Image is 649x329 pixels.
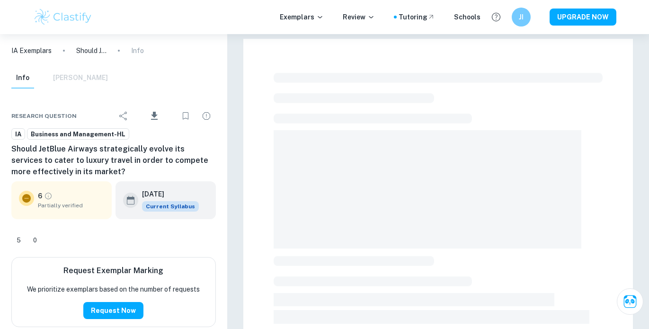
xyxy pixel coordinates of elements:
div: Share [114,107,133,125]
span: IA [12,130,25,139]
span: Partially verified [38,201,104,210]
p: Info [131,45,144,56]
div: Dislike [28,232,42,248]
span: Current Syllabus [142,201,199,212]
button: JI [512,8,531,27]
a: IA [11,128,25,140]
div: Report issue [197,107,216,125]
a: Tutoring [399,12,435,22]
span: 0 [28,236,42,245]
div: Bookmark [176,107,195,125]
a: Grade partially verified [44,192,53,200]
div: Like [11,232,26,248]
span: 5 [11,236,26,245]
button: Request Now [83,302,143,319]
p: Should JetBlue Airways strategically evolve its services to cater to luxury travel in order to co... [76,45,107,56]
a: IA Exemplars [11,45,52,56]
div: Download [135,104,174,128]
p: Review [343,12,375,22]
h6: Should JetBlue Airways strategically evolve its services to cater to luxury travel in order to co... [11,143,216,178]
p: Exemplars [280,12,324,22]
div: This exemplar is based on the current syllabus. Feel free to refer to it for inspiration/ideas wh... [142,201,199,212]
p: We prioritize exemplars based on the number of requests [27,284,200,294]
button: UPGRADE NOW [550,9,616,26]
a: Schools [454,12,480,22]
h6: [DATE] [142,189,191,199]
img: Clastify logo [33,8,93,27]
p: 6 [38,191,42,201]
h6: Request Exemplar Marking [63,265,163,276]
span: Research question [11,112,77,120]
h6: JI [516,12,526,22]
a: Business and Management-HL [27,128,129,140]
button: Help and Feedback [488,9,504,25]
span: Business and Management-HL [27,130,129,139]
button: Info [11,68,34,89]
button: Ask Clai [617,288,643,315]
